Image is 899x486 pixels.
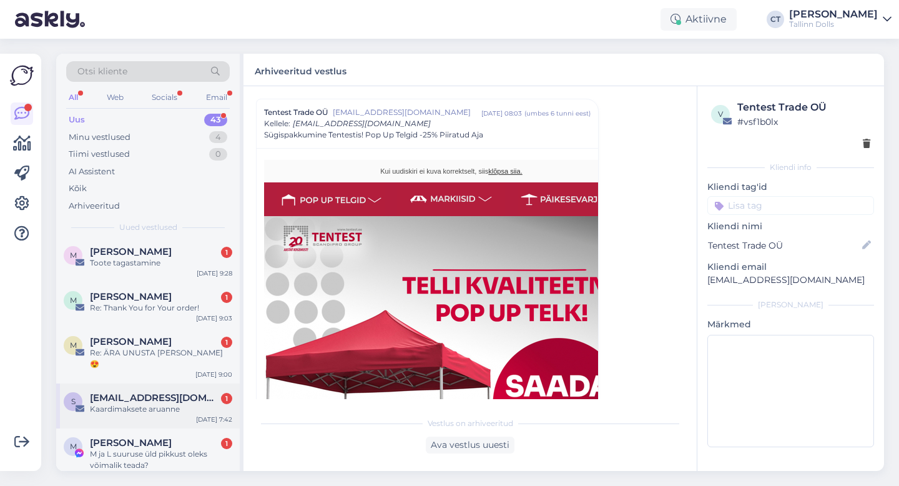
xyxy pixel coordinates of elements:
[69,182,87,195] div: Kõik
[90,302,232,314] div: Re: Thank You for Your order!
[708,239,860,252] input: Lisa nimi
[661,8,737,31] div: Aktiivne
[90,404,232,415] div: Kaardimaksete aruanne
[221,247,232,258] div: 1
[707,196,874,215] input: Lisa tag
[524,109,591,118] div: ( umbes 6 tunni eest )
[789,9,892,29] a: [PERSON_NAME]Tallinn Dolls
[90,336,172,347] span: Mari-Liis Teras
[70,442,77,451] span: M
[90,291,172,302] span: margis pärn
[204,114,227,126] div: 43
[209,131,227,144] div: 4
[789,19,878,29] div: Tallinn Dolls
[69,114,85,126] div: Uus
[70,295,77,305] span: m
[197,269,232,278] div: [DATE] 9:28
[90,347,232,370] div: Re: ÄRA UNUSTA [PERSON_NAME] 😍
[293,119,431,128] span: [EMAIL_ADDRESS][DOMAIN_NAME]
[737,115,870,129] div: # vsf1b0lx
[66,89,81,106] div: All
[209,148,227,161] div: 0
[69,166,115,178] div: AI Assistent
[69,148,130,161] div: Tiimi vestlused
[707,318,874,331] p: Märkmed
[119,222,177,233] span: Uued vestlused
[104,89,126,106] div: Web
[428,418,513,429] span: Vestlus on arhiveeritud
[255,61,346,78] label: Arhiveeritud vestlus
[718,109,723,119] span: v
[195,370,232,379] div: [DATE] 9:00
[69,200,120,212] div: Arhiveeritud
[426,437,514,454] div: Ava vestlus uuesti
[264,129,483,141] span: Sügispakkumine Tentestis! Pop Up Telgid -25% Piiratud Aja
[10,64,34,87] img: Askly Logo
[196,415,232,424] div: [DATE] 7:42
[90,437,172,449] span: Meri Lin
[707,299,874,310] div: [PERSON_NAME]
[488,167,522,175] a: klõpsa siia.
[221,438,232,449] div: 1
[481,109,522,118] div: [DATE] 08:03
[707,260,874,274] p: Kliendi email
[204,89,230,106] div: Email
[90,246,172,257] span: Maire Kask
[70,340,77,350] span: M
[71,397,76,406] span: s
[707,162,874,173] div: Kliendi info
[707,274,874,287] p: [EMAIL_ADDRESS][DOMAIN_NAME]
[707,220,874,233] p: Kliendi nimi
[333,107,481,118] span: [EMAIL_ADDRESS][DOMAIN_NAME]
[264,119,290,128] span: Kellele :
[221,337,232,348] div: 1
[221,292,232,303] div: 1
[70,250,77,260] span: M
[90,392,220,404] span: seb@seb.ee
[196,314,232,323] div: [DATE] 9:03
[90,449,232,471] div: M ja L suuruse üld pikkust oleks võimalik teada?
[277,166,626,176] p: Kui uudiskiri ei kuva korrektselt, siis
[789,9,878,19] div: [PERSON_NAME]
[90,257,232,269] div: Toote tagastamine
[264,107,328,118] span: Tentest Trade OÜ
[69,131,130,144] div: Minu vestlused
[149,89,180,106] div: Socials
[77,65,127,78] span: Otsi kliente
[737,100,870,115] div: Tentest Trade OÜ
[221,393,232,404] div: 1
[767,11,784,28] div: CT
[707,181,874,194] p: Kliendi tag'id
